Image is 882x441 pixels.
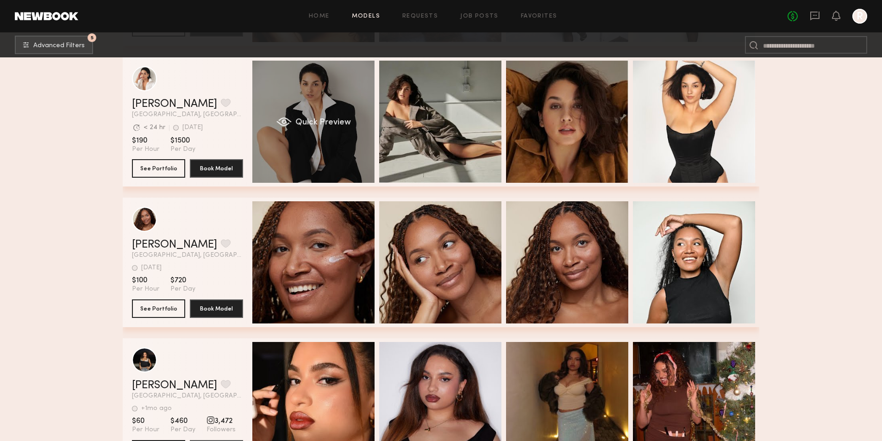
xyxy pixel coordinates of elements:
[132,99,217,110] a: [PERSON_NAME]
[132,145,159,154] span: Per Hour
[141,265,162,271] div: [DATE]
[206,416,236,426] span: 3,472
[144,124,165,131] div: < 24 hr
[170,416,195,426] span: $460
[170,136,195,145] span: $1500
[170,276,195,285] span: $720
[132,252,243,259] span: [GEOGRAPHIC_DATA], [GEOGRAPHIC_DATA]
[132,276,159,285] span: $100
[141,405,172,412] div: +1mo ago
[170,426,195,434] span: Per Day
[309,13,330,19] a: Home
[132,416,159,426] span: $60
[132,239,217,250] a: [PERSON_NAME]
[132,393,243,399] span: [GEOGRAPHIC_DATA], [GEOGRAPHIC_DATA]
[170,145,195,154] span: Per Day
[132,136,159,145] span: $190
[521,13,557,19] a: Favorites
[132,112,243,118] span: [GEOGRAPHIC_DATA], [GEOGRAPHIC_DATA]
[15,36,93,54] button: 5Advanced Filters
[402,13,438,19] a: Requests
[206,426,236,434] span: Followers
[132,380,217,391] a: [PERSON_NAME]
[132,285,159,293] span: Per Hour
[460,13,499,19] a: Job Posts
[182,124,203,131] div: [DATE]
[132,159,185,178] button: See Portfolio
[352,13,380,19] a: Models
[132,299,185,318] button: See Portfolio
[852,9,867,24] a: R
[295,118,351,127] span: Quick Preview
[190,299,243,318] button: Book Model
[190,159,243,178] button: Book Model
[132,426,159,434] span: Per Hour
[170,285,195,293] span: Per Day
[91,36,94,40] span: 5
[33,43,85,49] span: Advanced Filters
